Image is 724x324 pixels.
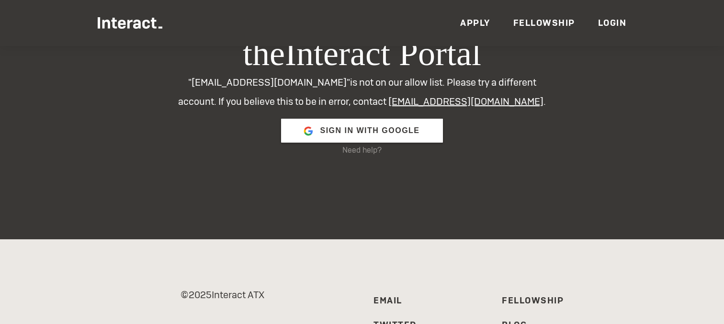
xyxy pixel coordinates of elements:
a: [EMAIL_ADDRESS][DOMAIN_NAME] [388,95,543,108]
img: Interact Logo [98,17,162,29]
span: Interact Portal [285,34,481,73]
a: Login [598,17,627,28]
p: "[EMAIL_ADDRESS][DOMAIN_NAME]" is not on our allow list. Please try a different account. If you b... [178,73,546,111]
p: © 2025 Interact ATX [94,285,351,304]
a: Email [373,295,402,306]
a: Need help? [342,145,382,155]
span: Sign in with Google [320,119,419,142]
a: Fellowship [502,295,564,306]
a: Fellowship [513,17,575,28]
a: Apply [460,17,490,28]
